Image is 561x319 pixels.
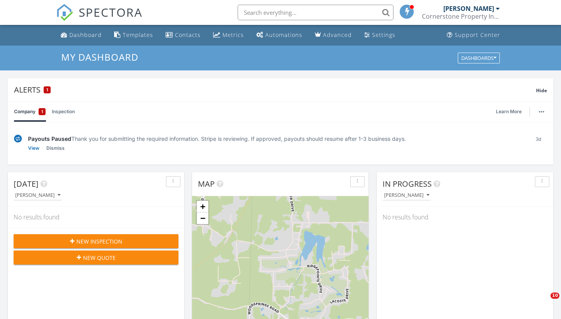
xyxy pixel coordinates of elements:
[535,293,553,311] iframe: Intercom live chat
[383,179,432,189] span: In Progress
[253,28,305,42] a: Automations (Basic)
[455,31,500,39] div: Support Center
[238,5,393,20] input: Search everything...
[312,28,355,42] a: Advanced
[58,28,105,42] a: Dashboard
[372,31,395,39] div: Settings
[361,28,399,42] a: Settings
[14,179,39,189] span: [DATE]
[265,31,302,39] div: Automations
[41,108,43,116] span: 1
[28,144,39,152] a: View
[496,108,526,116] a: Learn More
[28,135,523,143] div: Thank you for submitting the required information. Stripe is reviewing. If approved, payouts shou...
[422,12,500,20] div: Cornerstone Property Inspections, LLC
[79,4,143,20] span: SPECTORA
[443,5,494,12] div: [PERSON_NAME]
[61,51,138,63] span: My Dashboard
[377,207,553,228] div: No results found
[52,102,75,122] a: Inspection
[539,111,544,112] img: ellipsis-632cfdd7c38ec3a7d453.svg
[56,11,143,27] a: SPECTORA
[550,293,559,299] span: 10
[69,31,102,39] div: Dashboard
[175,31,201,39] div: Contacts
[46,87,48,93] span: 1
[210,28,247,42] a: Metrics
[83,254,116,262] span: New Quote
[384,193,429,198] div: [PERSON_NAME]
[123,31,153,39] div: Templates
[383,190,431,201] button: [PERSON_NAME]
[222,31,244,39] div: Metrics
[198,179,215,189] span: Map
[536,87,547,94] span: Hide
[14,190,62,201] button: [PERSON_NAME]
[76,237,122,245] span: New Inspection
[8,207,184,228] div: No results found
[444,28,503,42] a: Support Center
[56,4,73,21] img: The Best Home Inspection Software - Spectora
[323,31,352,39] div: Advanced
[15,193,60,198] div: [PERSON_NAME]
[46,144,65,152] a: Dismiss
[14,84,536,95] div: Alerts
[14,234,178,248] button: New Inspection
[14,135,22,143] img: under-review-2fe708636b114a7f4b8d.svg
[458,53,500,63] button: Dashboards
[111,28,156,42] a: Templates
[162,28,204,42] a: Contacts
[529,135,547,152] div: 3d
[197,212,208,224] a: Zoom out
[28,135,71,142] span: Payouts Paused
[461,55,496,61] div: Dashboards
[14,102,46,122] a: Company
[14,251,178,265] button: New Quote
[197,201,208,212] a: Zoom in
